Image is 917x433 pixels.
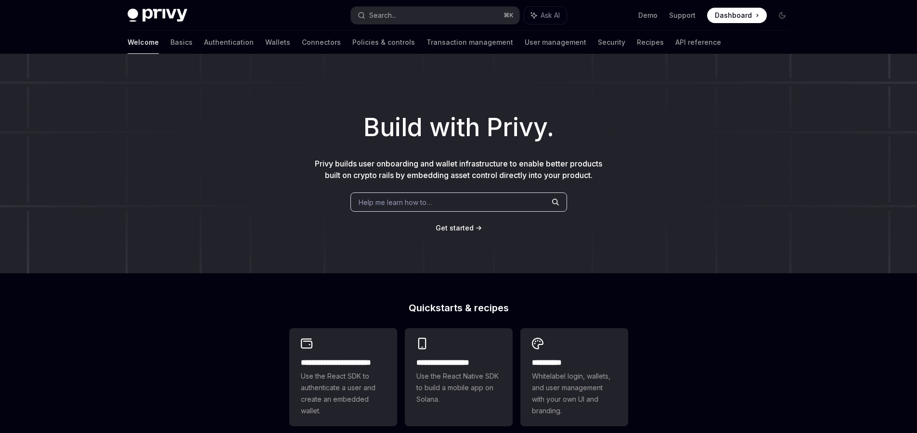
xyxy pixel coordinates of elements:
h1: Build with Privy. [15,109,902,146]
button: Ask AI [524,7,567,24]
a: Security [598,31,625,54]
a: Wallets [265,31,290,54]
a: Demo [638,11,658,20]
a: Get started [436,223,474,233]
a: Welcome [128,31,159,54]
span: ⌘ K [504,12,514,19]
a: Recipes [637,31,664,54]
a: **** **** **** ***Use the React Native SDK to build a mobile app on Solana. [405,328,513,426]
h2: Quickstarts & recipes [289,303,628,313]
span: Whitelabel login, wallets, and user management with your own UI and branding. [532,370,617,417]
a: **** *****Whitelabel login, wallets, and user management with your own UI and branding. [520,328,628,426]
span: Use the React Native SDK to build a mobile app on Solana. [416,370,501,405]
a: API reference [675,31,721,54]
button: Toggle dark mode [775,8,790,23]
a: Basics [170,31,193,54]
a: Transaction management [426,31,513,54]
a: User management [525,31,586,54]
a: Support [669,11,696,20]
a: Authentication [204,31,254,54]
div: Search... [369,10,396,21]
span: Use the React SDK to authenticate a user and create an embedded wallet. [301,370,386,417]
button: Search...⌘K [351,7,519,24]
span: Get started [436,224,474,232]
span: Privy builds user onboarding and wallet infrastructure to enable better products built on crypto ... [315,159,602,180]
a: Policies & controls [352,31,415,54]
a: Connectors [302,31,341,54]
span: Help me learn how to… [359,197,432,207]
span: Dashboard [715,11,752,20]
a: Dashboard [707,8,767,23]
img: dark logo [128,9,187,22]
span: Ask AI [541,11,560,20]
